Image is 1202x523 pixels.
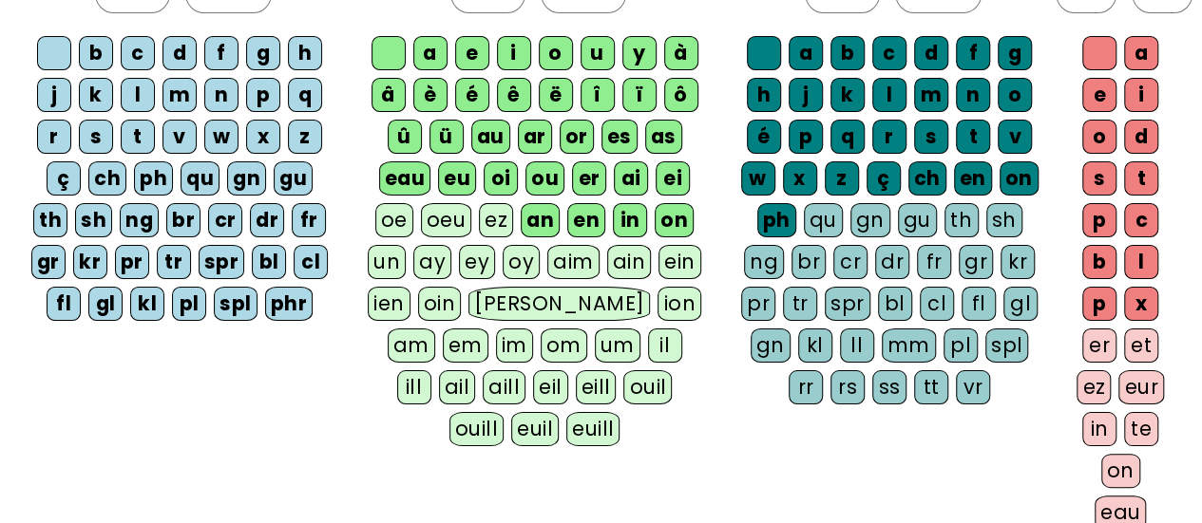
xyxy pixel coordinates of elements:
div: r [872,120,906,154]
div: oin [418,287,462,321]
div: eil [533,370,568,404]
div: ï [622,78,657,112]
div: pr [115,245,149,279]
div: pl [172,287,206,321]
div: d [1124,120,1158,154]
div: dr [875,245,909,279]
div: ien [368,287,410,321]
div: pr [741,287,775,321]
div: ou [525,161,564,196]
div: on [655,203,694,237]
div: p [789,120,823,154]
div: b [830,36,865,70]
div: ng [120,203,159,237]
div: ü [429,120,464,154]
div: ng [744,245,784,279]
div: ph [134,161,173,196]
div: î [581,78,615,112]
div: v [998,120,1032,154]
div: s [914,120,948,154]
div: c [121,36,155,70]
div: in [613,203,647,237]
div: n [956,78,990,112]
div: l [121,78,155,112]
div: oeu [421,203,472,237]
div: on [1000,161,1039,196]
div: bl [878,287,912,321]
div: an [521,203,560,237]
div: w [741,161,775,196]
div: p [1082,203,1116,237]
div: ain [607,245,652,279]
div: ph [757,203,796,237]
div: aill [483,370,525,404]
div: k [79,78,113,112]
div: t [121,120,155,154]
div: sh [75,203,112,237]
div: j [37,78,71,112]
div: q [830,120,865,154]
div: cr [208,203,242,237]
div: br [792,245,826,279]
div: oy [503,245,540,279]
div: ay [413,245,451,279]
div: gn [850,203,890,237]
div: û [388,120,422,154]
div: te [1124,412,1158,446]
div: c [1124,203,1158,237]
div: p [1082,287,1116,321]
div: é [747,120,781,154]
div: et [1124,328,1158,363]
div: x [1124,287,1158,321]
div: am [388,328,435,363]
div: p [246,78,280,112]
div: fr [917,245,951,279]
div: gr [31,245,66,279]
div: d [162,36,197,70]
div: rs [830,370,865,404]
div: w [204,120,238,154]
div: e [1082,78,1116,112]
div: er [572,161,606,196]
div: o [539,36,573,70]
div: ô [664,78,698,112]
div: t [1124,161,1158,196]
div: il [648,328,682,363]
div: z [288,120,322,154]
div: c [872,36,906,70]
div: oi [484,161,518,196]
div: au [471,120,510,154]
div: gu [898,203,937,237]
div: ch [88,161,126,196]
div: m [162,78,197,112]
div: h [288,36,322,70]
div: em [443,328,488,363]
div: gr [959,245,993,279]
div: y [622,36,657,70]
div: e [455,36,489,70]
div: um [595,328,640,363]
div: ë [539,78,573,112]
div: qu [804,203,843,237]
div: g [998,36,1032,70]
div: spr [825,287,870,321]
div: kr [73,245,107,279]
div: gn [227,161,266,196]
div: gu [274,161,313,196]
div: ll [840,328,874,363]
div: th [944,203,979,237]
div: ail [439,370,476,404]
div: s [1082,161,1116,196]
div: or [560,120,594,154]
div: b [79,36,113,70]
div: eill [576,370,617,404]
div: f [204,36,238,70]
div: sh [986,203,1022,237]
div: q [288,78,322,112]
div: ez [479,203,513,237]
div: a [789,36,823,70]
div: ouill [449,412,504,446]
div: o [998,78,1032,112]
div: phr [265,287,314,321]
div: u [581,36,615,70]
